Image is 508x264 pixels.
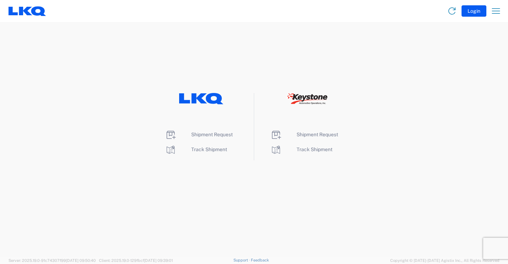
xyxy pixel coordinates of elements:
a: Shipment Request [270,132,338,137]
span: Track Shipment [297,147,332,152]
span: Copyright © [DATE]-[DATE] Agistix Inc., All Rights Reserved [390,257,499,264]
span: [DATE] 09:50:40 [66,258,96,263]
span: Track Shipment [191,147,227,152]
a: Feedback [251,258,269,262]
span: [DATE] 09:39:01 [144,258,173,263]
button: Login [462,5,486,17]
a: Shipment Request [165,132,233,137]
span: Shipment Request [191,132,233,137]
span: Shipment Request [297,132,338,137]
span: Server: 2025.19.0-91c74307f99 [9,258,96,263]
span: Client: 2025.19.0-129fbcf [99,258,173,263]
a: Track Shipment [165,147,227,152]
a: Support [233,258,251,262]
a: Track Shipment [270,147,332,152]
